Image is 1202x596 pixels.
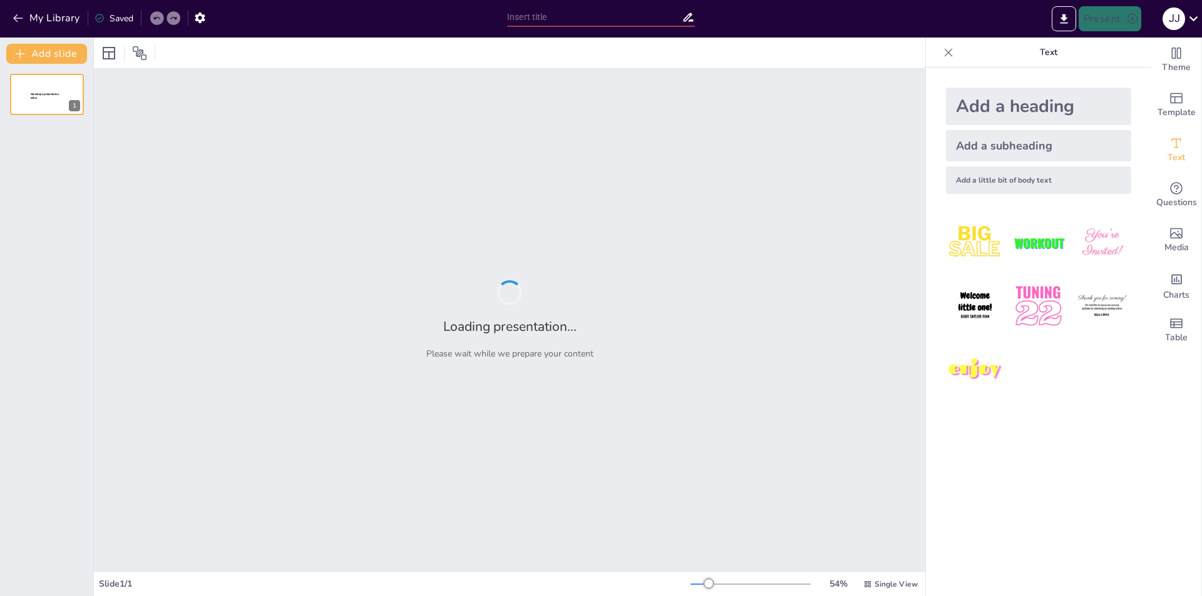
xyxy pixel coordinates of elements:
div: Add text boxes [1151,128,1201,173]
span: Text [1168,151,1185,164]
button: My Library [9,8,85,28]
div: Add a heading [946,88,1131,125]
button: j j [1163,6,1185,31]
div: Add images, graphics, shapes or video [1151,218,1201,263]
img: 4.jpeg [946,277,1004,335]
span: Template [1158,106,1196,119]
div: Get real-time input from your audience [1151,173,1201,218]
span: Media [1164,241,1189,255]
span: Charts [1163,288,1189,302]
span: Table [1165,331,1188,345]
h2: Loading presentation... [443,318,577,335]
div: Add charts and graphs [1151,263,1201,308]
span: Sendsteps presentation editor [31,93,59,99]
img: 6.jpeg [1073,277,1131,335]
button: Add slide [6,44,87,64]
p: Please wait while we prepare your content [426,348,593,360]
div: Add ready made slides [1151,83,1201,128]
div: Change the overall theme [1151,38,1201,83]
div: Slide 1 / 1 [99,578,691,590]
span: Questions [1156,196,1197,210]
div: 1 [69,100,80,111]
span: Position [132,46,147,61]
div: Layout [99,43,119,63]
img: 3.jpeg [1073,214,1131,272]
div: Add a little bit of body text [946,166,1131,194]
div: 1 [10,74,84,115]
p: Text [958,38,1139,68]
button: Export to PowerPoint [1052,6,1076,31]
div: Add a table [1151,308,1201,353]
button: Present [1079,6,1141,31]
div: j j [1163,8,1185,30]
img: 7.jpeg [946,341,1004,399]
img: 2.jpeg [1009,214,1067,272]
div: Saved [95,13,133,24]
span: Theme [1162,61,1191,74]
div: Add a subheading [946,130,1131,161]
img: 1.jpeg [946,214,1004,272]
span: Single View [875,579,918,589]
img: 5.jpeg [1009,277,1067,335]
input: Insert title [507,8,682,26]
div: 54 % [823,578,853,590]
